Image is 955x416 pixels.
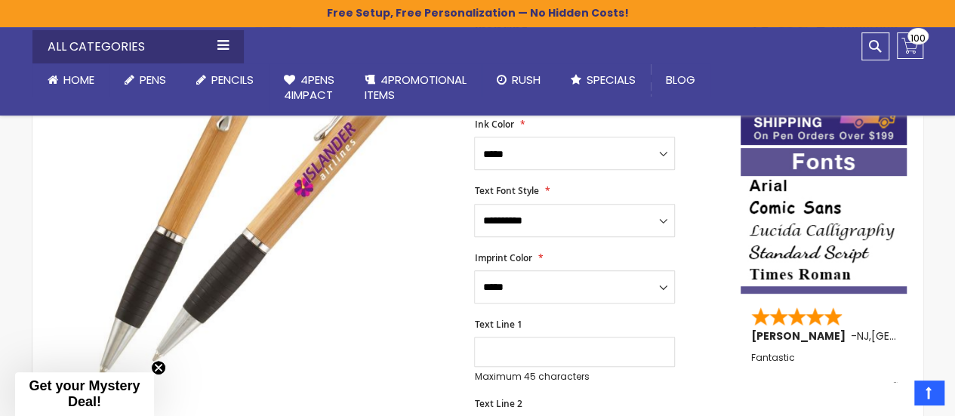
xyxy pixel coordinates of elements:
a: 100 [897,32,923,59]
a: Rush [482,63,556,97]
a: Pens [109,63,181,97]
a: Blog [651,63,710,97]
span: Blog [666,72,695,88]
span: 4Pens 4impact [284,72,334,103]
div: Get your Mystery Deal!Close teaser [15,372,154,416]
div: Fantastic [751,353,898,385]
a: Pencils [181,63,269,97]
a: 4PROMOTIONALITEMS [350,63,482,112]
a: Home [32,63,109,97]
span: Text Font Style [474,184,538,197]
span: Text Line 2 [474,397,522,410]
p: Maximum 45 characters [474,371,675,383]
span: Pens [140,72,166,88]
span: Pencils [211,72,254,88]
span: Imprint Color [474,251,531,264]
span: [PERSON_NAME] [751,328,851,344]
div: All Categories [32,30,244,63]
span: Home [63,72,94,88]
a: 4Pens4impact [269,63,350,112]
span: Text Line 1 [474,318,522,331]
a: Specials [556,63,651,97]
img: Free shipping on orders over $199 [741,91,907,145]
img: font-personalization-examples [741,148,907,294]
span: NJ [857,328,869,344]
span: Rush [512,72,541,88]
span: Ink Color [474,118,513,131]
span: 4PROMOTIONAL ITEMS [365,72,467,103]
span: 100 [910,31,926,45]
button: Close teaser [151,360,166,375]
a: Top [914,381,944,405]
span: Get your Mystery Deal! [29,378,140,409]
span: Specials [587,72,636,88]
